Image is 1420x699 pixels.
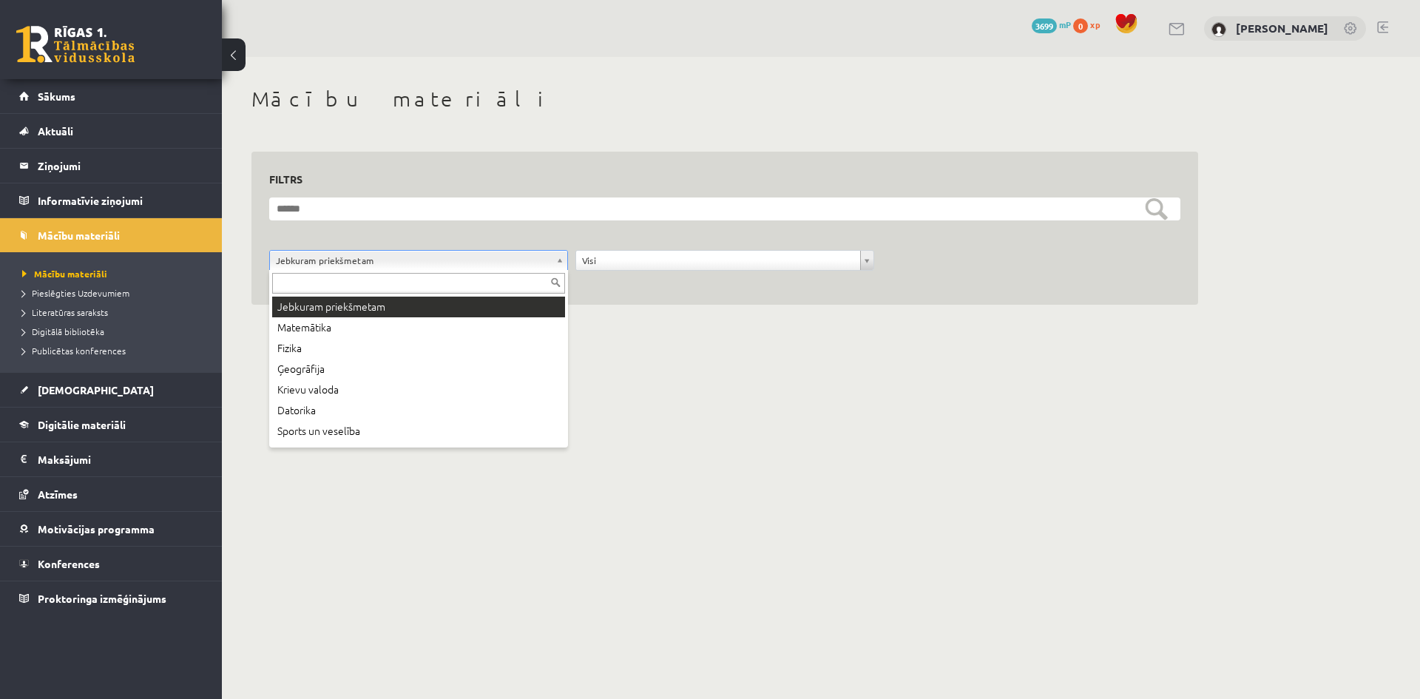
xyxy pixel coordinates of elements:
div: Ģeogrāfija [272,359,565,379]
div: Datorika [272,400,565,421]
div: Jebkuram priekšmetam [272,297,565,317]
div: Matemātika [272,317,565,338]
div: Angļu valoda II [272,442,565,462]
div: Krievu valoda [272,379,565,400]
div: Sports un veselība [272,421,565,442]
div: Fizika [272,338,565,359]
